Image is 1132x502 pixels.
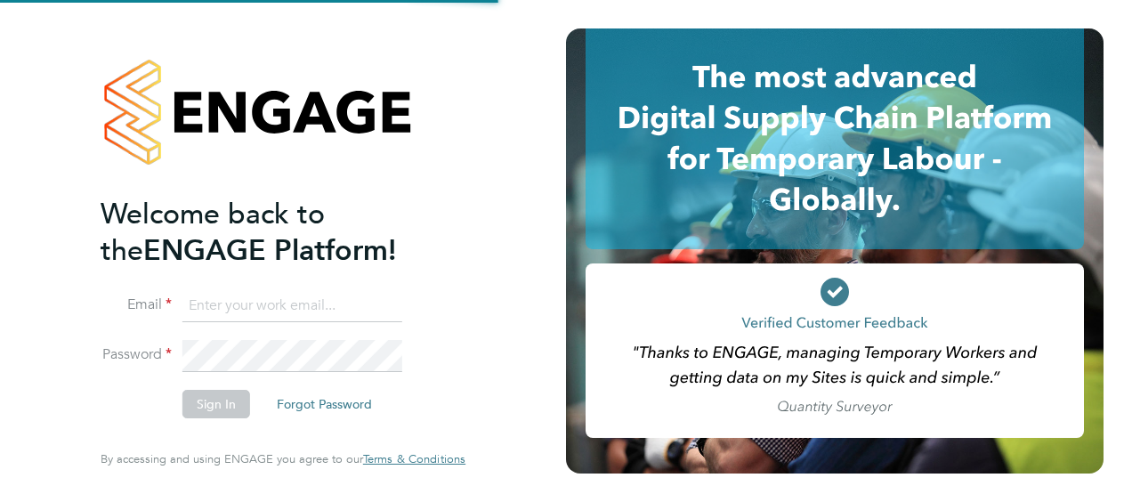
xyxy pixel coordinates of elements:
a: Terms & Conditions [363,452,465,466]
span: Welcome back to the [101,197,325,268]
span: By accessing and using ENGAGE you agree to our [101,451,465,466]
span: Terms & Conditions [363,451,465,466]
input: Enter your work email... [182,290,402,322]
label: Password [101,345,172,364]
h2: ENGAGE Platform! [101,196,448,269]
button: Sign In [182,390,250,418]
button: Forgot Password [263,390,386,418]
label: Email [101,296,172,314]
